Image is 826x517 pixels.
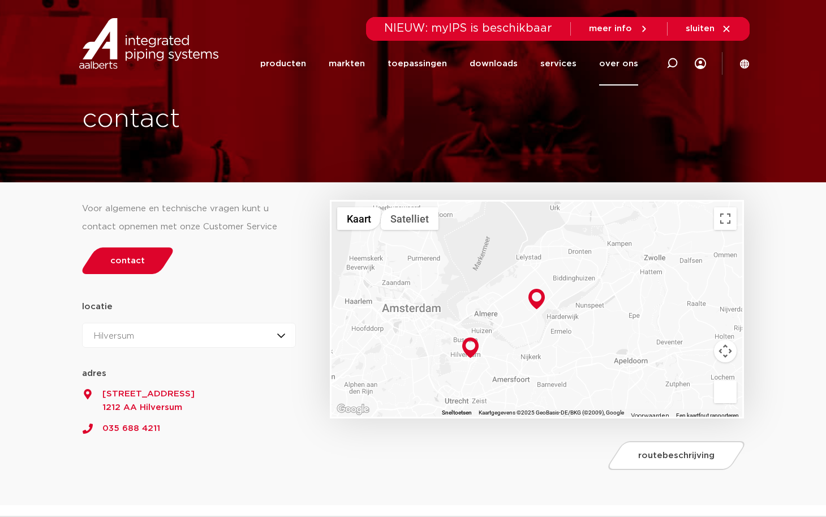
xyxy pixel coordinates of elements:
strong: locatie [82,302,113,311]
button: Satellietbeelden tonen [381,207,438,230]
span: meer info [589,24,632,33]
a: Voorwaarden (wordt geopend in een nieuw tabblad) [631,413,669,418]
a: sluiten [686,24,732,34]
span: contact [110,257,145,265]
img: Google [334,402,372,417]
button: Sleep Pegman de kaart op om Street View te openen [714,381,737,403]
span: Hilversum [94,332,134,340]
a: toepassingen [388,42,447,86]
h1: contact [82,101,454,138]
span: NIEUW: myIPS is beschikbaar [384,23,552,34]
span: routebeschrijving [638,451,715,460]
a: Dit gebied openen in Google Maps (er wordt een nieuw venster geopend) [334,402,372,417]
nav: Menu [260,42,638,86]
div: my IPS [695,41,706,86]
a: routebeschrijving [605,441,747,470]
a: over ons [599,42,638,86]
a: downloads [470,42,518,86]
button: Sneltoetsen [442,409,472,417]
a: meer info [589,24,649,34]
button: Bedieningsopties voor de kaartweergave [714,340,737,362]
a: producten [260,42,306,86]
a: markten [329,42,365,86]
a: services [540,42,577,86]
button: Weergave op volledig scherm aan- of uitzetten [714,207,737,230]
button: Stratenkaart tonen [337,207,381,230]
span: Kaartgegevens ©2025 GeoBasis-DE/BKG (©2009), Google [479,409,624,416]
span: sluiten [686,24,715,33]
a: Een kaartfout rapporteren [676,412,739,418]
a: contact [79,247,177,274]
div: Voor algemene en technische vragen kunt u contact opnemen met onze Customer Service [82,200,296,236]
